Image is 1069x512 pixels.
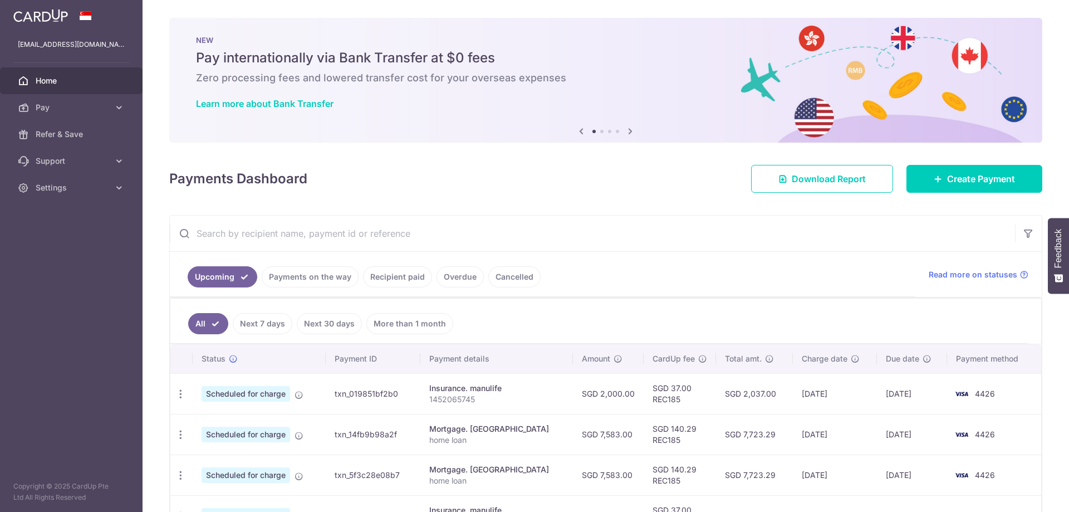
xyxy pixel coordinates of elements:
[792,172,866,186] span: Download Report
[429,423,564,435] div: Mortgage. [GEOGRAPHIC_DATA]
[36,102,109,113] span: Pay
[366,313,453,334] a: More than 1 month
[877,414,948,455] td: [DATE]
[793,455,877,495] td: [DATE]
[188,313,228,334] a: All
[326,344,420,373] th: Payment ID
[36,182,109,193] span: Settings
[751,165,893,193] a: Download Report
[573,455,644,495] td: SGD 7,583.00
[716,373,793,414] td: SGD 2,037.00
[716,455,793,495] td: SGD 7,723.29
[725,353,762,364] span: Total amt.
[877,373,948,414] td: [DATE]
[36,129,109,140] span: Refer & Save
[326,414,420,455] td: txn_14fb9b98a2f
[326,455,420,495] td: txn_5f3c28e08b7
[975,430,995,439] span: 4426
[644,373,716,414] td: SGD 37.00 REC185
[233,313,292,334] a: Next 7 days
[36,155,109,167] span: Support
[363,266,432,287] a: Recipient paid
[644,414,716,455] td: SGD 140.29 REC185
[975,470,995,480] span: 4426
[437,266,484,287] a: Overdue
[429,464,564,475] div: Mortgage. [GEOGRAPHIC_DATA]
[793,373,877,414] td: [DATE]
[906,165,1042,193] a: Create Payment
[950,428,973,441] img: Bank Card
[13,9,68,22] img: CardUp
[582,353,610,364] span: Amount
[488,266,541,287] a: Cancelled
[196,98,334,109] a: Learn more about Bank Transfer
[297,313,362,334] a: Next 30 days
[644,455,716,495] td: SGD 140.29 REC185
[420,344,573,373] th: Payment details
[429,435,564,446] p: home loan
[573,373,644,414] td: SGD 2,000.00
[929,269,1017,280] span: Read more on statuses
[947,172,1015,186] span: Create Payment
[1053,229,1063,268] span: Feedback
[202,386,290,402] span: Scheduled for charge
[1048,218,1069,294] button: Feedback - Show survey
[202,353,225,364] span: Status
[802,353,847,364] span: Charge date
[573,414,644,455] td: SGD 7,583.00
[429,475,564,486] p: home loan
[188,266,257,287] a: Upcoming
[196,71,1016,85] h6: Zero processing fees and lowered transfer cost for your overseas expenses
[202,467,290,483] span: Scheduled for charge
[429,394,564,405] p: 1452065745
[169,18,1042,143] img: Bank transfer banner
[886,353,919,364] span: Due date
[793,414,877,455] td: [DATE]
[326,373,420,414] td: txn_019851bf2b0
[429,383,564,394] div: Insurance. manulife
[877,455,948,495] td: [DATE]
[202,427,290,442] span: Scheduled for charge
[653,353,695,364] span: CardUp fee
[196,49,1016,67] h5: Pay internationally via Bank Transfer at $0 fees
[18,39,125,50] p: [EMAIL_ADDRESS][DOMAIN_NAME]
[169,169,307,189] h4: Payments Dashboard
[262,266,359,287] a: Payments on the way
[975,389,995,398] span: 4426
[950,469,973,482] img: Bank Card
[170,216,1015,251] input: Search by recipient name, payment id or reference
[716,414,793,455] td: SGD 7,723.29
[36,75,109,86] span: Home
[929,269,1028,280] a: Read more on statuses
[196,36,1016,45] p: NEW
[950,387,973,401] img: Bank Card
[947,344,1041,373] th: Payment method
